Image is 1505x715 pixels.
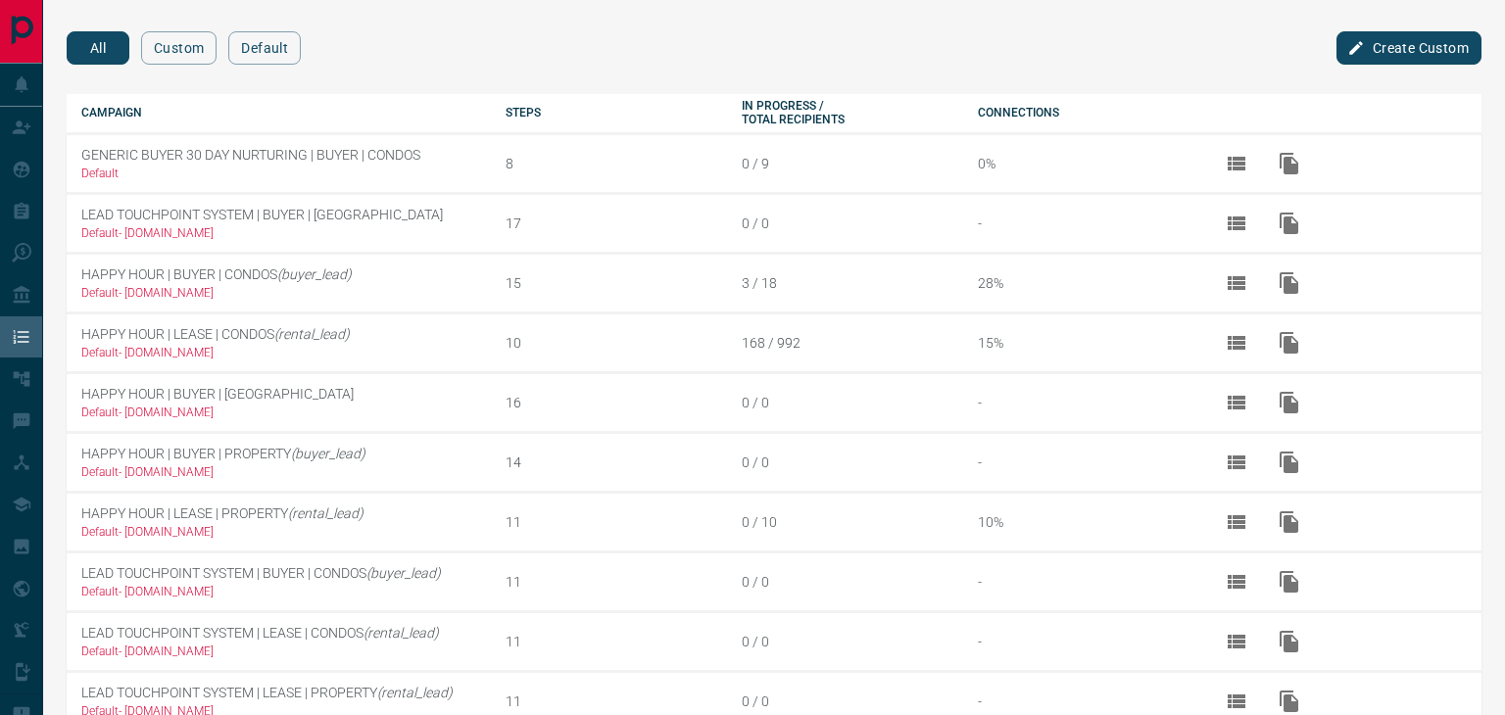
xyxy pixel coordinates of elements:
[81,585,491,598] div: Default - [DOMAIN_NAME]
[1266,260,1313,307] button: Duplicate
[506,215,727,231] div: 17
[141,31,217,65] button: Custom
[963,253,1199,312] td: 28%
[67,611,491,671] td: LEAD TOUCHPOINT SYSTEM | LEASE | CONDOS
[81,525,491,539] div: Default - [DOMAIN_NAME]
[1266,379,1313,426] button: Duplicate
[506,693,727,709] div: 11
[506,514,727,530] div: 11
[963,94,1199,133] th: Connections
[81,644,491,658] div: Default - [DOMAIN_NAME]
[67,253,491,312] td: HAPPY HOUR | BUYER | CONDOS
[727,372,963,432] td: 0 / 0
[727,253,963,312] td: 3 / 18
[67,372,491,432] td: HAPPY HOUR | BUYER | [GEOGRAPHIC_DATA]
[1266,140,1313,187] button: Duplicate
[727,551,963,611] td: 0 / 0
[81,465,491,479] div: Default - [DOMAIN_NAME]
[506,574,727,590] div: 11
[67,94,491,133] th: Campaign
[1213,439,1260,486] button: View Details
[963,372,1199,432] td: -
[727,492,963,551] td: 0 / 10
[291,446,365,461] em: (buyer_lead)
[67,492,491,551] td: HAPPY HOUR | LEASE | PROPERTY
[1213,319,1260,366] button: View Details
[1266,439,1313,486] button: Duplicate
[1213,558,1260,605] button: View Details
[67,551,491,611] td: LEAD TOUCHPOINT SYSTEM | BUYER | CONDOS
[1266,618,1313,665] button: Duplicate
[1213,200,1260,247] button: View Details
[963,611,1199,671] td: -
[963,492,1199,551] td: 10%
[81,405,491,419] div: Default - [DOMAIN_NAME]
[288,505,364,521] em: (rental_lead)
[67,193,491,253] td: LEAD TOUCHPOINT SYSTEM | BUYER | [GEOGRAPHIC_DATA]
[963,312,1199,372] td: 15%
[366,565,441,581] em: (buyer_lead)
[506,395,727,410] div: 16
[727,432,963,492] td: 0 / 0
[1266,200,1313,247] button: Duplicate
[506,634,727,649] div: 11
[963,432,1199,492] td: -
[1213,379,1260,426] button: View Details
[963,133,1199,193] td: 0%
[377,685,453,700] em: (rental_lead)
[1266,558,1313,605] button: Duplicate
[506,275,727,291] div: 15
[506,156,727,171] div: 8
[67,31,129,65] button: All
[364,625,439,641] em: (rental_lead)
[727,94,963,133] th: In Progress / Total Recipients
[67,133,491,193] td: GENERIC BUYER 30 DAY NURTURING | BUYER | CONDOS
[81,226,491,240] div: Default - [DOMAIN_NAME]
[1336,31,1481,65] button: Create Custom
[1213,260,1260,307] button: View Details
[963,551,1199,611] td: -
[81,286,491,300] div: Default - [DOMAIN_NAME]
[67,432,491,492] td: HAPPY HOUR | BUYER | PROPERTY
[1266,499,1313,546] button: Duplicate
[963,193,1199,253] td: -
[1213,140,1260,187] button: View Details
[506,335,727,351] div: 10
[274,326,350,342] em: (rental_lead)
[67,312,491,372] td: HAPPY HOUR | LEASE | CONDOS
[228,31,301,65] button: Default
[1266,319,1313,366] button: Duplicate
[727,133,963,193] td: 0 / 9
[727,611,963,671] td: 0 / 0
[491,94,727,133] th: Steps
[506,454,727,470] div: 14
[1213,499,1260,546] button: View Details
[81,167,491,180] div: Default
[1213,618,1260,665] button: View Details
[81,346,491,359] div: Default - [DOMAIN_NAME]
[727,312,963,372] td: 168 / 992
[277,266,352,282] em: (buyer_lead)
[727,193,963,253] td: 0 / 0
[1198,94,1481,133] th: actions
